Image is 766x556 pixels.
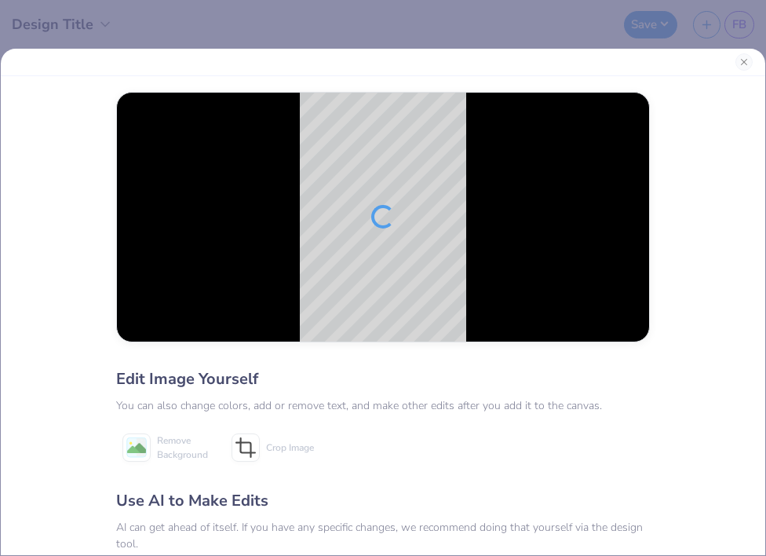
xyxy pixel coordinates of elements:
[116,397,650,414] div: You can also change colors, add or remove text, and make other edits after you add it to the canvas.
[116,519,650,552] div: AI can get ahead of itself. If you have any specific changes, we recommend doing that yourself vi...
[157,433,208,462] span: Remove Background
[116,489,650,513] div: Use AI to Make Edits
[225,428,323,467] button: Crop Image
[735,53,753,71] button: Close
[266,441,314,455] span: Crop Image
[116,368,650,391] div: Edit Image Yourself
[116,428,214,467] button: Remove Background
